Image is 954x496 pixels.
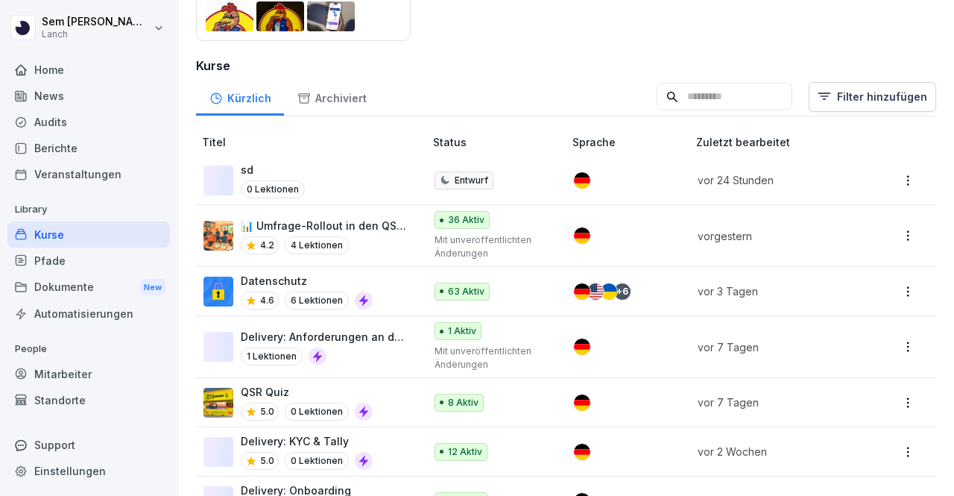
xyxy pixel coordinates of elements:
p: 0 Lektionen [241,180,305,198]
img: de.svg [574,339,590,355]
p: vor 24 Stunden [698,172,856,188]
img: us.svg [587,283,604,300]
div: Support [7,432,170,458]
img: micnv0ymr61u2o0zgun0bp1a.png [203,221,233,251]
p: Library [7,198,170,222]
img: de.svg [574,444,590,460]
p: 0 Lektionen [285,452,349,470]
a: Mitarbeiter [7,361,170,387]
p: 4.6 [260,294,274,307]
p: Titel [202,134,427,150]
p: 8 Aktiv [448,396,478,409]
p: 0 Lektionen [285,403,349,421]
a: Audits [7,109,170,135]
p: QSR Quiz [241,384,373,400]
img: de.svg [574,227,590,244]
a: Standorte [7,387,170,413]
a: Kurse [7,222,170,248]
a: Archiviert [284,78,379,116]
div: Dokumente [7,274,170,301]
p: Sem [PERSON_NAME] [42,16,151,28]
a: Einstellungen [7,458,170,484]
p: Lanch [42,29,151,40]
a: Veranstaltungen [7,161,170,187]
div: + 6 [614,283,631,300]
p: 4.2 [260,239,274,252]
div: New [140,279,165,296]
h3: Kurse [196,57,936,75]
img: de.svg [574,283,590,300]
p: Sprache [572,134,690,150]
p: 4 Lektionen [285,236,349,254]
p: Mit unveröffentlichten Änderungen [435,233,549,260]
p: Mit unveröffentlichten Änderungen [435,345,549,371]
a: Berichte [7,135,170,161]
button: Filter hinzufügen [809,82,936,112]
p: Delivery: KYC & Tally [241,433,373,449]
img: de.svg [574,172,590,189]
p: vorgestern [698,228,856,244]
img: gp1n7epbxsf9lzaihqn479zn.png [203,277,233,307]
p: vor 7 Tagen [698,395,856,410]
p: 6 Lektionen [285,292,349,310]
p: vor 3 Tagen [698,283,856,299]
p: 12 Aktiv [448,445,482,459]
a: DokumenteNew [7,274,170,301]
p: 1 Aktiv [448,324,476,338]
p: 📊 Umfrage-Rollout in den QSR-Stores [241,218,409,233]
img: ua.svg [601,283,617,300]
p: 63 Aktiv [448,285,484,298]
p: sd [241,162,305,178]
a: Home [7,57,170,83]
a: News [7,83,170,109]
p: vor 2 Wochen [698,444,856,459]
p: vor 7 Tagen [698,339,856,355]
img: de.svg [574,395,590,411]
p: Zuletzt bearbeitet [696,134,874,150]
a: Pfade [7,248,170,274]
p: Entwurf [455,174,488,187]
img: obnkpd775i6k16aorbdxlnn7.png [203,388,233,418]
p: People [7,337,170,361]
p: 5.0 [260,454,274,468]
a: Automatisierungen [7,301,170,327]
p: Datenschutz [241,273,373,289]
p: Status [433,134,566,150]
p: 5.0 [260,405,274,418]
a: Kürzlich [196,78,284,116]
p: 1 Lektionen [241,348,303,365]
p: Delivery: Anforderungen an den Partner (Hygiene und Sign Criteria) [241,329,409,345]
p: 36 Aktiv [448,213,484,227]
